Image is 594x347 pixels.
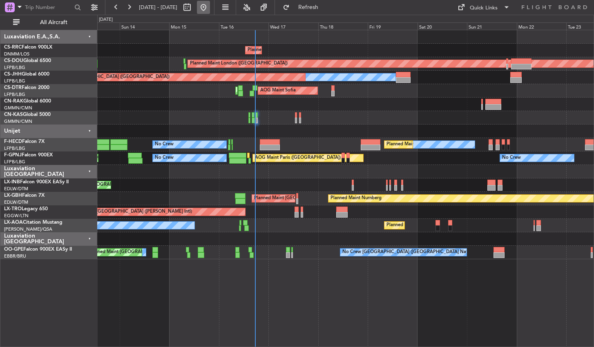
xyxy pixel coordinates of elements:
span: CN-RAK [4,99,23,104]
div: Sun 21 [467,22,517,30]
span: All Aircraft [21,20,86,25]
div: Mon 15 [169,22,219,30]
div: Sat 20 [418,22,467,30]
span: LX-AOA [4,220,23,225]
button: Quick Links [453,1,514,14]
div: Thu 18 [318,22,368,30]
div: Planned Maint Nurnberg [330,192,382,205]
a: CS-JHHGlobal 6000 [4,72,49,77]
a: LFPB/LBG [4,65,25,71]
span: LX-TRO [4,207,22,211]
div: Mon 22 [517,22,567,30]
a: CS-DTRFalcon 2000 [4,85,49,90]
a: LX-AOACitation Mustang [4,220,63,225]
span: CS-DTR [4,85,22,90]
span: [DATE] - [DATE] [139,4,177,11]
a: LFPB/LBG [4,145,25,151]
div: Tue 16 [219,22,269,30]
a: F-GPNJFalcon 900EX [4,153,53,158]
a: LFPB/LBG [4,159,25,165]
a: LX-GBHFalcon 7X [4,193,45,198]
input: Trip Number [25,1,72,13]
div: Fri 19 [368,22,418,30]
span: CS-RRC [4,45,22,50]
a: [PERSON_NAME]/QSA [4,226,52,232]
a: CS-RRCFalcon 900LX [4,45,52,50]
div: No Crew [GEOGRAPHIC_DATA] ([GEOGRAPHIC_DATA] National) [342,246,479,258]
div: Planned Maint Nice ([GEOGRAPHIC_DATA]) [386,219,478,231]
div: No Crew [155,152,174,164]
div: Quick Links [470,4,498,12]
div: Planned Maint [GEOGRAPHIC_DATA] ([GEOGRAPHIC_DATA]) [41,71,170,83]
div: Planned Maint [GEOGRAPHIC_DATA] ([GEOGRAPHIC_DATA]) [254,192,383,205]
a: LFPB/LBG [4,78,25,84]
div: AOG Maint Paris ([GEOGRAPHIC_DATA]) [255,152,341,164]
div: Planned Maint London ([GEOGRAPHIC_DATA]) [190,58,288,70]
span: LX-INB [4,180,20,185]
span: F-HECD [4,139,22,144]
span: LX-GBH [4,193,22,198]
div: AOG Maint Sofia [260,85,296,97]
a: F-HECDFalcon 7X [4,139,45,144]
span: OO-GPE [4,247,23,252]
a: GMMN/CMN [4,105,32,111]
span: CS-JHH [4,72,22,77]
a: CN-KASGlobal 5000 [4,112,51,117]
div: Sun 14 [120,22,170,30]
div: No Crew [502,152,521,164]
a: CN-RAKGlobal 6000 [4,99,51,104]
a: GMMN/CMN [4,118,32,125]
span: Refresh [291,4,326,10]
div: Unplanned Maint [GEOGRAPHIC_DATA] ([PERSON_NAME] Intl) [60,206,192,218]
a: LX-TROLegacy 650 [4,207,48,211]
a: CS-DOUGlobal 6500 [4,58,51,63]
a: EDLW/DTM [4,186,28,192]
span: CN-KAS [4,112,23,117]
a: LX-INBFalcon 900EX EASy II [4,180,69,185]
button: All Aircraft [9,16,89,29]
button: Refresh [279,1,328,14]
span: CS-DOU [4,58,23,63]
div: Planned Maint [GEOGRAPHIC_DATA] ([GEOGRAPHIC_DATA]) [386,138,515,151]
span: F-GPNJ [4,153,22,158]
div: Planned Maint [GEOGRAPHIC_DATA] ([GEOGRAPHIC_DATA]) [248,44,376,56]
a: EDLW/DTM [4,199,28,205]
div: [DATE] [99,16,113,23]
a: DNMM/LOS [4,51,29,57]
div: No Crew [155,138,174,151]
a: LFPB/LBG [4,91,25,98]
a: OO-GPEFalcon 900EX EASy II [4,247,72,252]
a: EBBR/BRU [4,253,26,259]
a: EGGW/LTN [4,213,29,219]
